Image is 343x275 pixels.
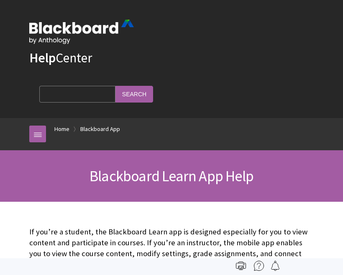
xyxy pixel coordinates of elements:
[254,261,264,271] img: More help
[270,261,280,271] img: Follow this page
[29,20,134,44] img: Blackboard by Anthology
[29,226,314,270] p: If you’re a student, the Blackboard Learn app is designed especially for you to view content and ...
[29,49,92,66] a: HelpCenter
[54,124,69,134] a: Home
[115,86,153,102] input: Search
[90,167,253,185] span: Blackboard Learn App Help
[236,261,246,271] img: Print
[80,124,120,134] a: Blackboard App
[29,49,56,66] strong: Help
